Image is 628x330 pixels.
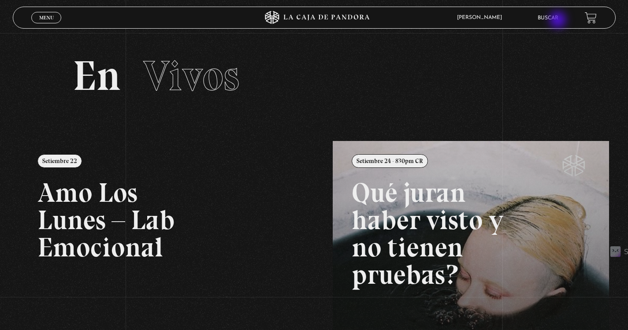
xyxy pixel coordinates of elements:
[39,15,54,20] span: Menu
[36,22,57,29] span: Cerrar
[73,55,555,97] h2: En
[143,51,239,101] span: Vivos
[453,15,511,20] span: [PERSON_NAME]
[538,15,558,21] a: Buscar
[585,11,597,23] a: View your shopping cart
